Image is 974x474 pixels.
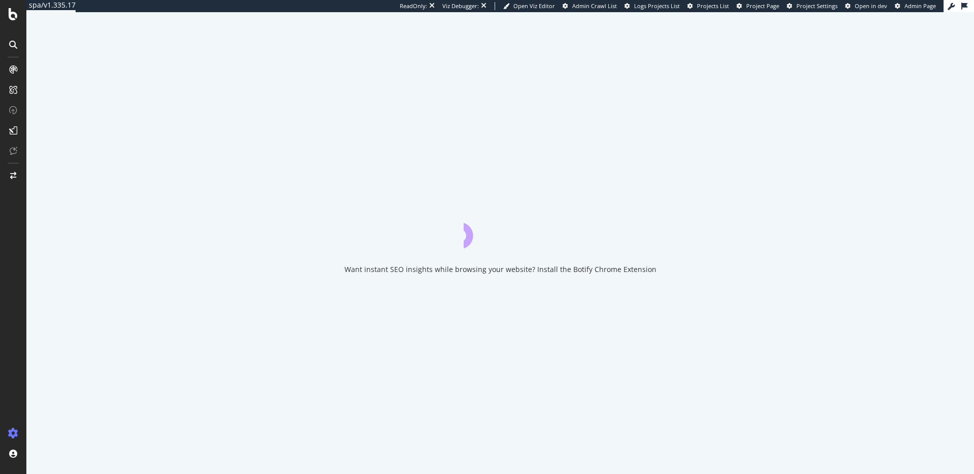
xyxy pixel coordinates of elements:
div: Want instant SEO insights while browsing your website? Install the Botify Chrome Extension [344,264,656,275]
span: Project Page [746,2,779,10]
a: Project Page [737,2,779,10]
a: Project Settings [787,2,838,10]
span: Admin Page [905,2,936,10]
span: Open in dev [855,2,887,10]
div: animation [464,212,537,248]
span: Projects List [697,2,729,10]
a: Open Viz Editor [503,2,555,10]
div: Viz Debugger: [442,2,479,10]
a: Projects List [687,2,729,10]
div: ReadOnly: [400,2,427,10]
span: Logs Projects List [634,2,680,10]
span: Project Settings [796,2,838,10]
a: Logs Projects List [624,2,680,10]
a: Admin Page [895,2,936,10]
a: Open in dev [845,2,887,10]
a: Admin Crawl List [563,2,617,10]
span: Open Viz Editor [513,2,555,10]
span: Admin Crawl List [572,2,617,10]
